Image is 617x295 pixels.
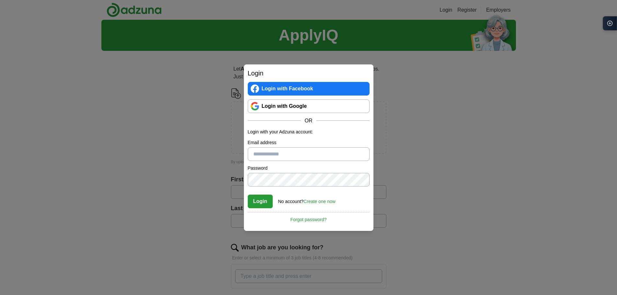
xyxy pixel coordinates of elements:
a: Create one now [303,199,336,204]
button: Login [248,195,273,208]
a: Login with Google [248,99,370,113]
label: Email address [248,139,370,146]
span: OR [301,117,316,125]
h2: Login [248,68,370,78]
div: No account? [278,194,336,205]
a: Login with Facebook [248,82,370,96]
p: Login with your Adzuna account: [248,129,370,135]
a: Forgot password? [248,212,370,223]
label: Password [248,165,370,172]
